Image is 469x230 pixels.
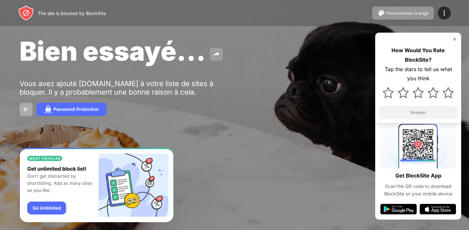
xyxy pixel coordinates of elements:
[387,11,429,16] div: Personnaliser la page
[443,87,454,98] img: star.svg
[44,105,52,113] img: password.svg
[383,87,394,98] img: star.svg
[440,9,448,17] img: menu-icon.svg
[395,171,441,180] div: Get BlockSite App
[38,10,106,16] div: The site is blocked by BlockSite
[20,79,221,96] div: Vous avez ajouté [DOMAIN_NAME] à votre liste de sites à bloquer. Il y a probablement une bonne ra...
[379,46,457,65] div: How Would You Rate BlockSite?
[20,35,206,67] span: Bien essayé...
[18,5,34,21] img: header-logo.svg
[380,204,417,214] img: google-play.svg
[398,87,409,98] img: star.svg
[372,7,434,20] button: Personnaliser la page
[53,107,99,112] div: Password Protection
[22,105,30,113] img: back.svg
[36,103,107,116] button: Password Protection
[380,183,456,197] div: Scan the QR code to download BlockSite on your mobile device
[428,87,439,98] img: star.svg
[452,37,457,42] img: rate-us-close.svg
[20,148,174,222] iframe: Banner
[379,106,457,119] button: Envoyer
[212,50,220,58] img: share.svg
[379,65,457,84] div: Tap the stars to tell us what you think
[377,9,385,17] img: pallet.svg
[413,87,424,98] img: star.svg
[419,204,456,214] img: app-store.svg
